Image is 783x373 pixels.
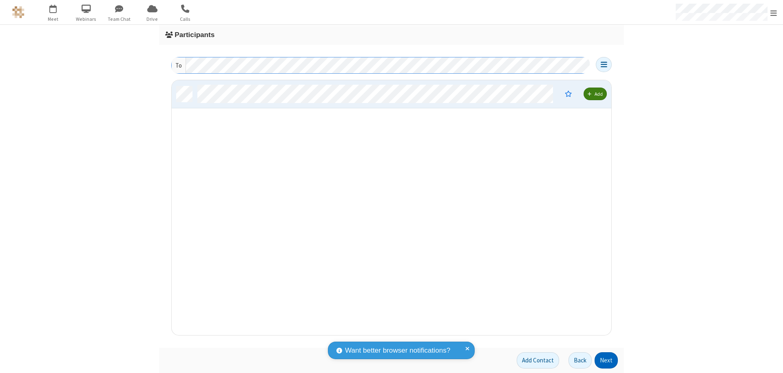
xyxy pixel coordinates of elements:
[104,15,135,23] span: Team Chat
[517,352,559,369] button: Add Contact
[595,91,603,97] span: Add
[559,87,577,101] button: Moderator
[165,31,618,39] h3: Participants
[522,356,554,364] span: Add Contact
[137,15,168,23] span: Drive
[71,15,102,23] span: Webinars
[595,352,618,369] button: Next
[763,352,777,367] iframe: Chat
[584,88,607,100] button: Add
[170,15,201,23] span: Calls
[172,80,612,336] div: grid
[12,6,24,18] img: QA Selenium DO NOT DELETE OR CHANGE
[38,15,69,23] span: Meet
[345,345,450,356] span: Want better browser notifications?
[596,57,612,72] button: Open menu
[172,57,186,73] div: To
[568,352,592,369] button: Back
